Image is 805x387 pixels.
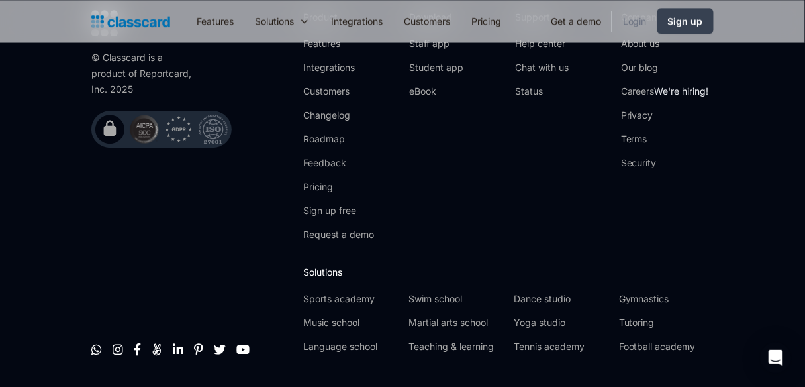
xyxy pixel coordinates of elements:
[91,50,197,97] div: © Classcard is a product of Reportcard, Inc. 2025
[303,180,374,193] a: Pricing
[303,228,374,241] a: Request a demo
[91,343,102,356] a: 
[303,265,714,279] h2: Solutions
[194,343,203,356] a: 
[134,343,141,356] a: 
[320,6,393,36] a: Integrations
[393,6,461,36] a: Customers
[303,204,374,217] a: Sign up free
[236,343,250,356] a: 
[244,6,320,36] div: Solutions
[657,8,714,34] a: Sign up
[113,343,123,356] a: 
[186,6,244,36] a: Features
[612,6,657,36] a: Login
[303,37,374,50] a: Features
[514,292,608,305] a: Dance studio
[461,6,512,36] a: Pricing
[619,340,714,353] a: Football academy
[214,343,226,356] a: 
[91,12,170,30] a: home
[619,292,714,305] a: Gymnastics
[668,14,703,28] div: Sign up
[303,133,374,146] a: Roadmap
[621,37,709,50] a: About us
[303,316,398,329] a: Music school
[515,37,569,50] a: Help center
[514,316,608,329] a: Yoga studio
[303,156,374,170] a: Feedback
[655,85,709,97] span: We're hiring!
[303,85,374,98] a: Customers
[303,292,398,305] a: Sports academy
[621,109,709,122] a: Privacy
[409,37,463,50] a: Staff app
[408,340,503,353] a: Teaching & learning
[409,61,463,74] a: Student app
[540,6,612,36] a: Get a demo
[515,61,569,74] a: Chat with us
[515,85,569,98] a: Status
[514,340,608,353] a: Tennis academy
[621,85,709,98] a: CareersWe're hiring!
[303,109,374,122] a: Changelog
[760,342,792,374] div: Open Intercom Messenger
[173,343,183,356] a: 
[409,85,463,98] a: eBook
[303,61,374,74] a: Integrations
[619,316,714,329] a: Tutoring
[408,316,503,329] a: Martial arts school
[621,156,709,170] a: Security
[303,340,398,353] a: Language school
[621,133,709,146] a: Terms
[408,292,503,305] a: Swim school
[152,343,162,356] a: 
[255,14,294,28] div: Solutions
[621,61,709,74] a: Our blog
